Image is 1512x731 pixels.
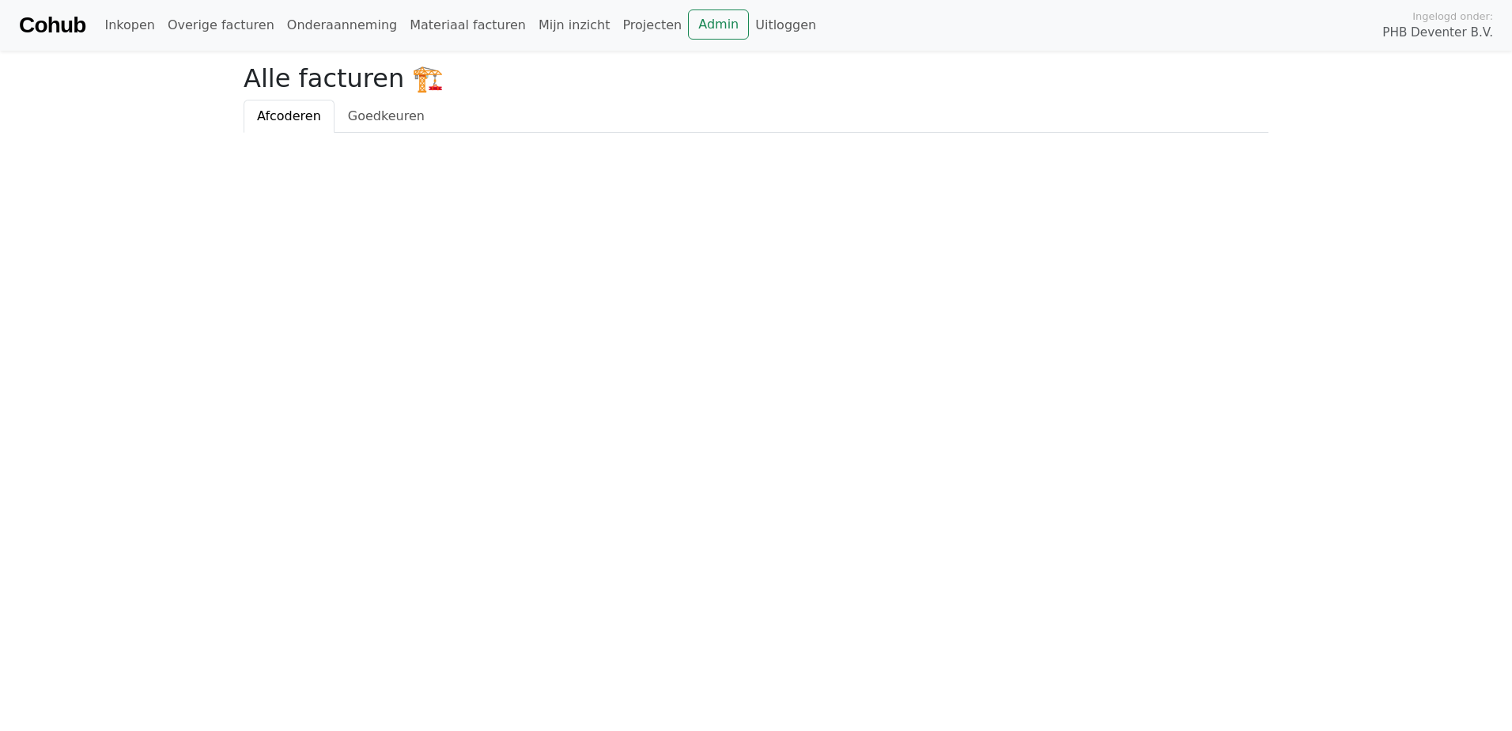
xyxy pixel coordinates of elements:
a: Materiaal facturen [403,9,532,41]
h2: Alle facturen 🏗️ [244,63,1268,93]
a: Goedkeuren [335,100,438,133]
a: Mijn inzicht [532,9,617,41]
span: PHB Deventer B.V. [1382,24,1493,42]
a: Overige facturen [161,9,281,41]
a: Cohub [19,6,85,44]
a: Afcoderen [244,100,335,133]
span: Goedkeuren [348,108,425,123]
a: Uitloggen [749,9,822,41]
a: Admin [688,9,749,40]
a: Projecten [616,9,688,41]
a: Onderaanneming [281,9,403,41]
span: Afcoderen [257,108,321,123]
a: Inkopen [98,9,161,41]
span: Ingelogd onder: [1412,9,1493,24]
